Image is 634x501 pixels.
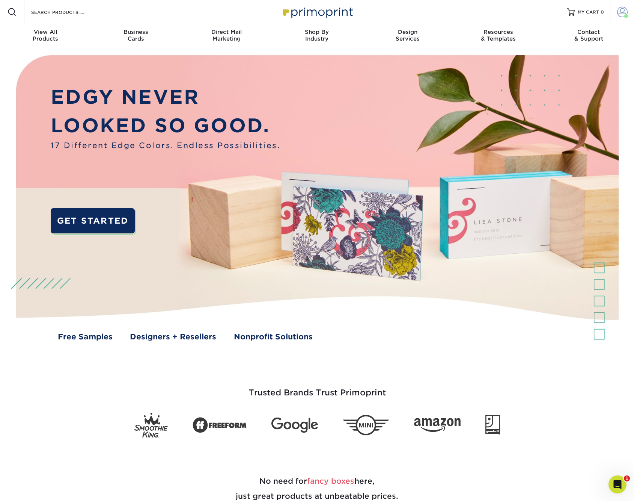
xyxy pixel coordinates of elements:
[544,29,634,35] span: Contact
[272,29,362,35] span: Shop By
[90,29,181,42] div: Cards
[51,208,135,233] a: GET STARTED
[272,29,362,42] div: Industry
[414,418,461,432] img: Amazon
[362,29,453,35] span: Design
[51,140,280,151] span: 17 Different Edge Colors. Endless Possibilities.
[601,9,604,15] span: 0
[234,331,313,342] a: Nonprofit Solutions
[453,24,543,48] a: Resources& Templates
[608,475,626,493] iframe: Intercom live chat
[280,4,355,20] img: Primoprint
[453,29,543,35] span: Resources
[544,24,634,48] a: Contact& Support
[51,111,280,140] p: LOOKED SO GOOD.
[130,331,216,342] a: Designers + Resellers
[362,24,453,48] a: DesignServices
[90,24,181,48] a: BusinessCards
[98,370,537,407] h3: Trusted Brands Trust Primoprint
[90,29,181,35] span: Business
[2,478,64,498] iframe: Google Customer Reviews
[485,415,500,435] img: Goodwill
[271,417,318,433] img: Google
[362,29,453,42] div: Services
[343,415,389,435] img: Mini
[30,8,104,17] input: SEARCH PRODUCTS.....
[307,477,354,486] span: fancy boxes
[51,83,280,111] p: EDGY NEVER
[578,9,599,15] span: MY CART
[544,29,634,42] div: & Support
[181,29,272,42] div: Marketing
[193,413,247,437] img: Freeform
[58,331,113,342] a: Free Samples
[181,29,272,35] span: Direct Mail
[134,413,168,438] img: Smoothie King
[272,24,362,48] a: Shop ByIndustry
[624,475,630,481] span: 1
[181,24,272,48] a: Direct MailMarketing
[453,29,543,42] div: & Templates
